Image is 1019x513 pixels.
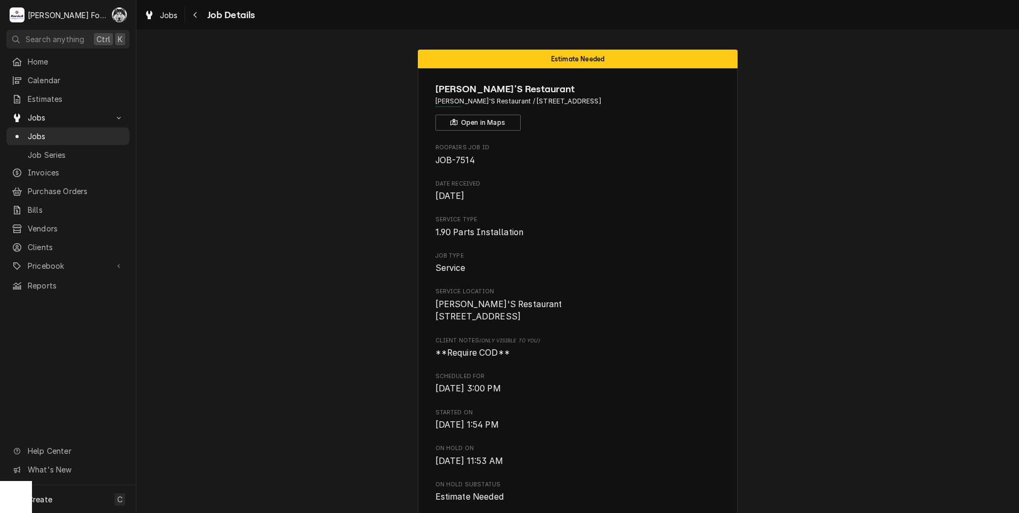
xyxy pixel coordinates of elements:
span: Estimates [28,93,124,105]
span: On Hold SubStatus [435,491,721,503]
span: Jobs [160,10,178,21]
span: Roopairs Job ID [435,143,721,152]
span: Job Series [28,149,124,161]
a: Reports [6,277,130,294]
span: Estimate Needed [551,55,604,62]
a: Home [6,53,130,70]
div: Date Received [435,180,721,203]
span: Scheduled For [435,382,721,395]
span: Scheduled For [435,372,721,381]
a: Vendors [6,220,130,237]
div: Marshall Food Equipment Service's Avatar [10,7,25,22]
div: Job Type [435,252,721,275]
span: Jobs [28,112,108,123]
span: Job Details [204,8,255,22]
a: Bills [6,201,130,219]
span: Service Location [435,287,721,296]
span: Reports [28,280,124,291]
a: Invoices [6,164,130,181]
span: Bills [28,204,124,215]
span: [DATE] 3:00 PM [435,383,501,394]
a: Jobs [140,6,182,24]
div: Service Type [435,215,721,238]
a: Jobs [6,127,130,145]
span: [PERSON_NAME]'S Restaurant [STREET_ADDRESS] [435,299,562,322]
a: Go to Pricebook [6,257,130,275]
div: Service Location [435,287,721,323]
span: Started On [435,419,721,431]
span: Purchase Orders [28,186,124,197]
span: Date Received [435,190,721,203]
span: On Hold On [435,455,721,468]
span: Client Notes [435,336,721,345]
span: Job Type [435,262,721,275]
span: Search anything [26,34,84,45]
a: Clients [6,238,130,256]
span: Date Received [435,180,721,188]
span: On Hold On [435,444,721,453]
span: Service Type [435,226,721,239]
span: [DATE] 1:54 PM [435,420,499,430]
span: Pricebook [28,260,108,271]
span: Invoices [28,167,124,178]
span: Home [28,56,124,67]
span: C [117,494,123,505]
a: Go to Jobs [6,109,130,126]
span: K [118,34,123,45]
span: On Hold SubStatus [435,480,721,489]
div: Scheduled For [435,372,721,395]
div: On Hold On [435,444,721,467]
span: [object Object] [435,347,721,359]
a: Go to Help Center [6,442,130,460]
a: Estimates [6,90,130,108]
a: Job Series [6,146,130,164]
span: Service Type [435,215,721,224]
a: Calendar [6,71,130,89]
span: 1.90 Parts Installation [435,227,524,237]
div: Started On [435,408,721,431]
div: Roopairs Job ID [435,143,721,166]
button: Navigate back [187,6,204,23]
button: Search anythingCtrlK [6,30,130,49]
div: Chris Murphy (103)'s Avatar [112,7,127,22]
span: Service Location [435,298,721,323]
span: Jobs [28,131,124,142]
span: Started On [435,408,721,417]
div: Status [418,50,738,68]
span: [DATE] [435,191,465,201]
span: (Only Visible to You) [479,338,539,343]
a: Purchase Orders [6,182,130,200]
div: C( [112,7,127,22]
div: On Hold SubStatus [435,480,721,503]
span: Address [435,97,721,106]
span: Create [28,495,52,504]
span: Job Type [435,252,721,260]
span: JOB-7514 [435,155,475,165]
a: Go to What's New [6,461,130,478]
span: Calendar [28,75,124,86]
span: Help Center [28,445,123,456]
div: [object Object] [435,336,721,359]
span: Name [435,82,721,97]
span: [DATE] 11:53 AM [435,456,503,466]
span: Clients [28,242,124,253]
span: Vendors [28,223,124,234]
div: Client Information [435,82,721,131]
span: Roopairs Job ID [435,154,721,167]
div: M [10,7,25,22]
span: Ctrl [96,34,110,45]
span: What's New [28,464,123,475]
span: Estimate Needed [435,492,504,502]
div: [PERSON_NAME] Food Equipment Service [28,10,106,21]
button: Open in Maps [435,115,521,131]
span: Service [435,263,466,273]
